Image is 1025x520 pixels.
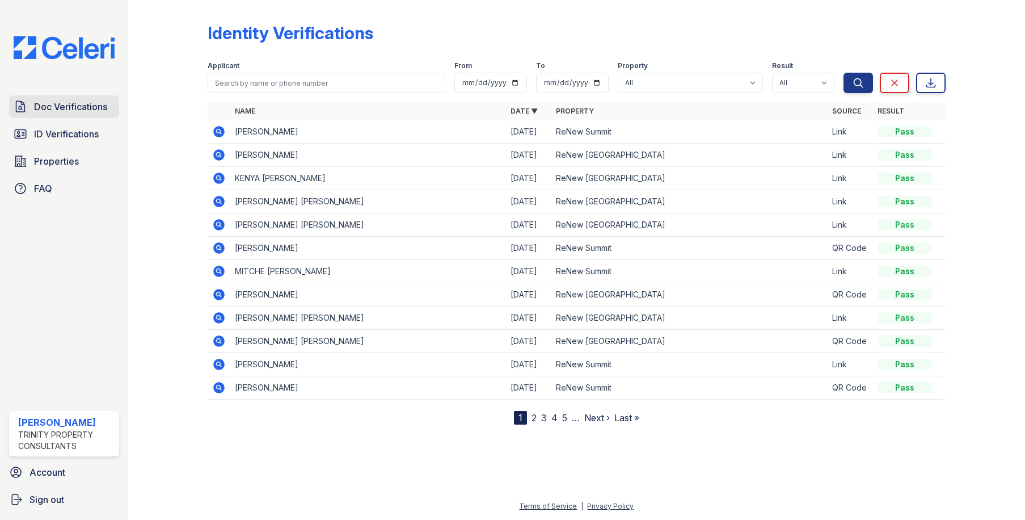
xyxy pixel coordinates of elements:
[828,213,873,237] td: Link
[506,237,551,260] td: [DATE]
[562,412,567,423] a: 5
[454,61,472,70] label: From
[506,144,551,167] td: [DATE]
[9,177,119,200] a: FAQ
[506,120,551,144] td: [DATE]
[519,502,577,510] a: Terms of Service
[506,283,551,307] td: [DATE]
[9,123,119,145] a: ID Verifications
[514,411,527,425] div: 1
[230,260,506,283] td: MITCHE [PERSON_NAME]
[587,502,634,510] a: Privacy Policy
[506,376,551,400] td: [DATE]
[878,382,932,393] div: Pass
[506,307,551,330] td: [DATE]
[581,502,583,510] div: |
[5,488,124,511] a: Sign out
[9,95,119,118] a: Doc Verifications
[551,283,827,307] td: ReNew [GEOGRAPHIC_DATA]
[506,167,551,190] td: [DATE]
[878,359,932,370] div: Pass
[878,149,932,161] div: Pass
[208,61,239,70] label: Applicant
[235,107,255,115] a: Name
[506,260,551,283] td: [DATE]
[828,307,873,330] td: Link
[230,144,506,167] td: [PERSON_NAME]
[828,260,873,283] td: Link
[572,411,580,425] span: …
[230,353,506,376] td: [PERSON_NAME]
[506,213,551,237] td: [DATE]
[878,173,932,184] div: Pass
[230,376,506,400] td: [PERSON_NAME]
[551,120,827,144] td: ReNew Summit
[551,190,827,213] td: ReNew [GEOGRAPHIC_DATA]
[878,219,932,230] div: Pass
[832,107,861,115] a: Source
[828,237,873,260] td: QR Code
[230,190,506,213] td: [PERSON_NAME] [PERSON_NAME]
[532,412,537,423] a: 2
[506,330,551,353] td: [DATE]
[29,493,64,506] span: Sign out
[536,61,545,70] label: To
[828,376,873,400] td: QR Code
[230,330,506,353] td: [PERSON_NAME] [PERSON_NAME]
[551,144,827,167] td: ReNew [GEOGRAPHIC_DATA]
[34,127,99,141] span: ID Verifications
[878,312,932,324] div: Pass
[551,213,827,237] td: ReNew [GEOGRAPHIC_DATA]
[878,289,932,300] div: Pass
[584,412,610,423] a: Next ›
[18,429,115,452] div: Trinity Property Consultants
[551,307,827,330] td: ReNew [GEOGRAPHIC_DATA]
[878,242,932,254] div: Pass
[18,416,115,429] div: [PERSON_NAME]
[551,412,558,423] a: 4
[828,330,873,353] td: QR Code
[614,412,639,423] a: Last »
[5,36,124,59] img: CE_Logo_Blue-a8612792a0a2168367f1c8372b55b34899dd931a85d93a1a3d3e32e68fde9ad4.png
[230,237,506,260] td: [PERSON_NAME]
[506,190,551,213] td: [DATE]
[556,107,594,115] a: Property
[551,260,827,283] td: ReNew Summit
[828,144,873,167] td: Link
[828,190,873,213] td: Link
[230,307,506,330] td: [PERSON_NAME] [PERSON_NAME]
[230,213,506,237] td: [PERSON_NAME] [PERSON_NAME]
[5,461,124,484] a: Account
[551,330,827,353] td: ReNew [GEOGRAPHIC_DATA]
[230,167,506,190] td: KENYA [PERSON_NAME]
[878,196,932,207] div: Pass
[541,412,547,423] a: 3
[828,283,873,307] td: QR Code
[551,353,827,376] td: ReNew Summit
[878,266,932,277] div: Pass
[208,23,373,43] div: Identity Verifications
[828,353,873,376] td: Link
[551,376,827,400] td: ReNew Summit
[34,154,79,168] span: Properties
[828,167,873,190] td: Link
[551,237,827,260] td: ReNew Summit
[230,120,506,144] td: [PERSON_NAME]
[34,182,52,195] span: FAQ
[511,107,538,115] a: Date ▼
[208,73,445,93] input: Search by name or phone number
[551,167,827,190] td: ReNew [GEOGRAPHIC_DATA]
[828,120,873,144] td: Link
[878,126,932,137] div: Pass
[506,353,551,376] td: [DATE]
[34,100,107,114] span: Doc Verifications
[772,61,793,70] label: Result
[878,107,904,115] a: Result
[618,61,648,70] label: Property
[29,466,65,479] span: Account
[230,283,506,307] td: [PERSON_NAME]
[9,150,119,173] a: Properties
[878,336,932,347] div: Pass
